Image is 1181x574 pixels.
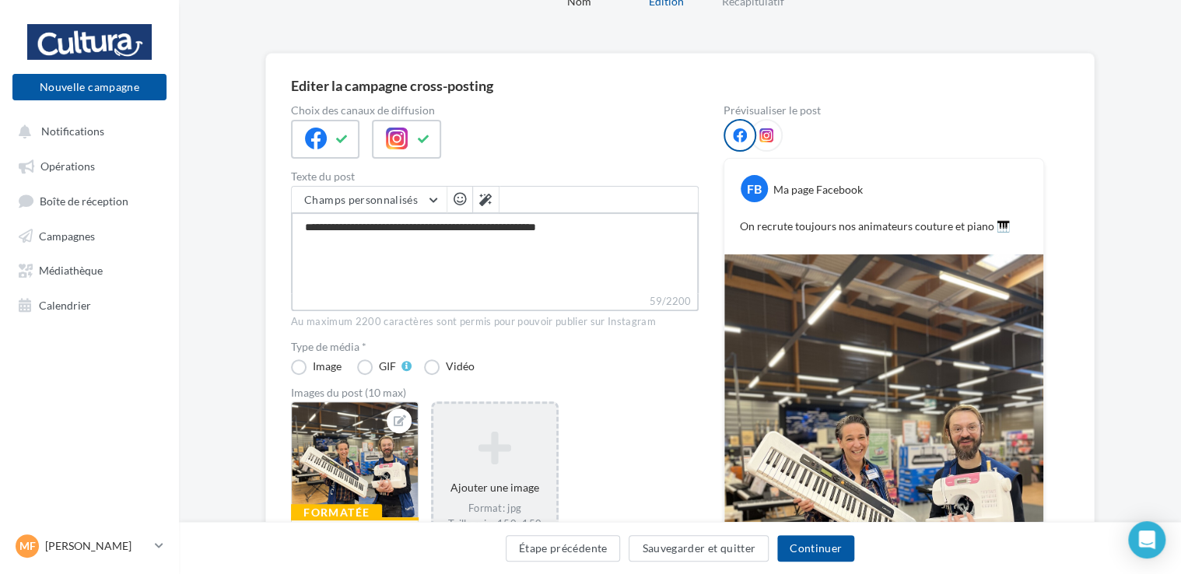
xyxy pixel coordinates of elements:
[724,105,1044,116] div: Prévisualiser le post
[39,298,91,311] span: Calendrier
[291,341,699,352] label: Type de média *
[19,538,36,554] span: MF
[291,504,382,521] div: Formatée
[291,387,699,398] div: Images du post (10 max)
[9,151,170,179] a: Opérations
[41,124,104,138] span: Notifications
[379,361,396,372] div: GIF
[40,194,128,207] span: Boîte de réception
[292,187,447,213] button: Champs personnalisés
[39,229,95,242] span: Campagnes
[777,535,854,562] button: Continuer
[1128,521,1165,558] div: Open Intercom Messenger
[740,219,1028,234] p: On recrute toujours nos animateurs couture et piano 🎹
[9,255,170,283] a: Médiathèque
[446,361,475,372] div: Vidéo
[291,105,699,116] label: Choix des canaux de diffusion
[291,293,699,311] label: 59/2200
[313,361,342,372] div: Image
[741,175,768,202] div: FB
[45,538,149,554] p: [PERSON_NAME]
[629,535,769,562] button: Sauvegarder et quitter
[40,159,95,173] span: Opérations
[304,193,418,206] span: Champs personnalisés
[506,535,621,562] button: Étape précédente
[12,74,166,100] button: Nouvelle campagne
[9,117,163,145] button: Notifications
[773,182,863,198] div: Ma page Facebook
[291,171,699,182] label: Texte du post
[39,264,103,277] span: Médiathèque
[9,221,170,249] a: Campagnes
[12,531,166,561] a: MF [PERSON_NAME]
[9,186,170,215] a: Boîte de réception
[9,290,170,318] a: Calendrier
[291,79,493,93] div: Editer la campagne cross-posting
[291,315,699,329] div: Au maximum 2200 caractères sont permis pour pouvoir publier sur Instagram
